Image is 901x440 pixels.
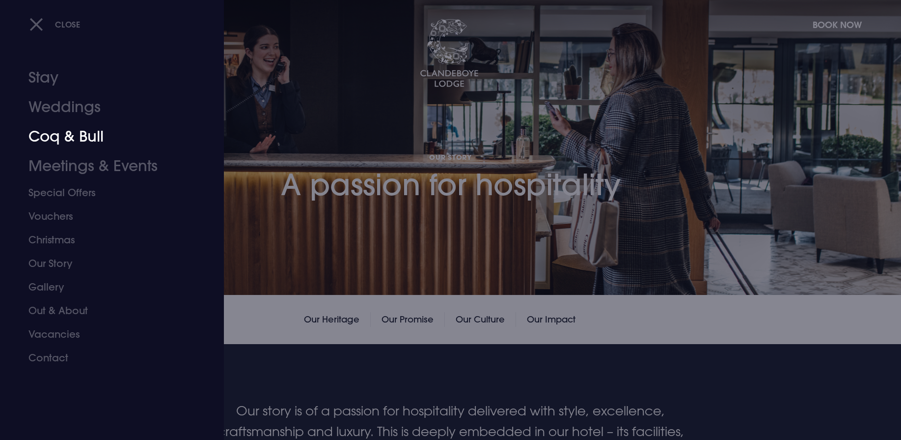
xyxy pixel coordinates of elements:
[28,151,184,181] a: Meetings & Events
[28,92,184,122] a: Weddings
[28,181,184,205] a: Special Offers
[29,14,81,34] button: Close
[28,323,184,346] a: Vacancies
[28,252,184,275] a: Our Story
[28,299,184,323] a: Out & About
[28,346,184,370] a: Contact
[28,228,184,252] a: Christmas
[28,205,184,228] a: Vouchers
[28,63,184,92] a: Stay
[28,122,184,151] a: Coq & Bull
[28,275,184,299] a: Gallery
[55,19,81,29] span: Close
